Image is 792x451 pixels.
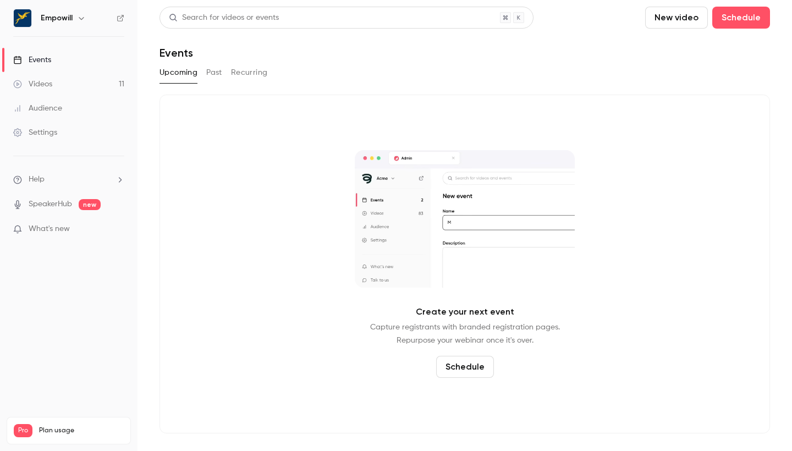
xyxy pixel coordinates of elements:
button: Upcoming [159,64,197,81]
p: Capture registrants with branded registration pages. Repurpose your webinar once it's over. [370,321,560,347]
li: help-dropdown-opener [13,174,124,185]
button: Schedule [436,356,494,378]
button: Schedule [712,7,770,29]
span: new [79,199,101,210]
span: Help [29,174,45,185]
button: Recurring [231,64,268,81]
div: Audience [13,103,62,114]
button: New video [645,7,708,29]
a: SpeakerHub [29,199,72,210]
span: What's new [29,223,70,235]
span: Plan usage [39,426,124,435]
h1: Events [159,46,193,59]
div: Events [13,54,51,65]
div: Videos [13,79,52,90]
div: Settings [13,127,57,138]
button: Past [206,64,222,81]
span: Pro [14,424,32,437]
iframe: Noticeable Trigger [111,224,124,234]
h6: Empowill [41,13,73,24]
img: Empowill [14,9,31,27]
p: Create your next event [416,305,514,318]
div: Search for videos or events [169,12,279,24]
